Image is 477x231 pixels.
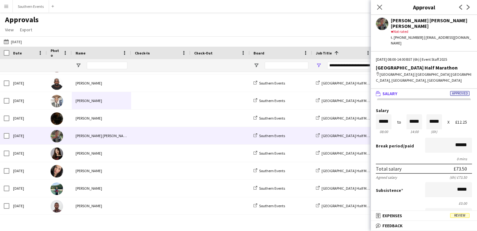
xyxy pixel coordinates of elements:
[376,65,472,70] div: [GEOGRAPHIC_DATA] Half Marathon
[259,186,285,191] span: Southern Events
[259,81,285,85] span: Southern Events
[322,186,380,191] span: [GEOGRAPHIC_DATA] Half Marathon
[376,166,401,172] div: Total salary
[253,98,285,103] a: Southern Events
[376,57,472,62] div: [DATE] 08:00-14:00 BST (6h) | Event Staff 2025
[382,223,403,228] span: Feedback
[371,3,477,11] h3: Approval
[72,74,131,92] div: [PERSON_NAME]
[253,168,285,173] a: Southern Events
[376,129,391,134] div: 08:00
[194,51,213,55] span: Check-Out
[376,72,472,83] div: [GEOGRAPHIC_DATA] | [GEOGRAPHIC_DATA] [GEOGRAPHIC_DATA], [GEOGRAPHIC_DATA], [GEOGRAPHIC_DATA]
[376,201,472,206] div: £0.00
[51,165,63,177] img: Alejandra Dimas
[51,130,63,142] img: Karla Penelope Lulu Lee
[316,151,380,156] a: [GEOGRAPHIC_DATA] Half Marathon
[76,63,81,68] button: Open Filter Menu
[9,162,47,179] div: [DATE]
[316,168,380,173] a: [GEOGRAPHIC_DATA] Half Marathon
[259,151,285,156] span: Southern Events
[259,98,285,103] span: Southern Events
[253,203,285,208] a: Southern Events
[253,51,264,55] span: Board
[253,151,285,156] a: Southern Events
[135,51,150,55] span: Check-In
[259,116,285,121] span: Southern Events
[391,18,472,29] div: [PERSON_NAME] [PERSON_NAME] [PERSON_NAME]
[450,91,470,96] span: Approved
[5,27,14,33] span: View
[17,26,35,34] a: Export
[391,35,472,46] div: t. [PHONE_NUMBER] | [EMAIL_ADDRESS][DOMAIN_NAME]
[253,63,259,68] button: Open Filter Menu
[51,95,63,107] img: Jamiu Musa
[72,197,131,214] div: [PERSON_NAME]
[72,127,131,144] div: [PERSON_NAME] [PERSON_NAME] [PERSON_NAME]
[259,203,285,208] span: Southern Events
[322,116,380,121] span: [GEOGRAPHIC_DATA] Half Marathon
[316,81,380,85] a: [GEOGRAPHIC_DATA] Half Marathon
[51,147,63,160] img: Eva Blackmore
[72,180,131,197] div: [PERSON_NAME]
[406,129,422,134] div: 14:00
[316,133,380,138] a: [GEOGRAPHIC_DATA] Half Marathon
[265,62,308,69] input: Board Filter Input
[2,38,23,45] button: [DATE]
[322,133,380,138] span: [GEOGRAPHIC_DATA] Half Marathon
[376,175,397,180] div: Agreed salary
[316,98,380,103] a: [GEOGRAPHIC_DATA] Half Marathon
[253,186,285,191] a: Southern Events
[9,197,47,214] div: [DATE]
[87,62,127,69] input: Name Filter Input
[316,203,380,208] a: [GEOGRAPHIC_DATA] Half Marathon
[322,98,380,103] span: [GEOGRAPHIC_DATA] Half Marathon
[382,91,397,96] span: Salary
[316,63,322,68] button: Open Filter Menu
[20,27,32,33] span: Export
[371,211,477,220] mat-expansion-panel-header: ExpensesReview
[426,129,442,134] div: 6h
[51,200,63,213] img: BISMARK OBENG
[72,162,131,179] div: [PERSON_NAME]
[376,108,472,113] label: Salary
[76,51,86,55] span: Name
[455,120,472,125] div: £12.25
[253,133,285,138] a: Southern Events
[316,51,332,55] span: Job Title
[382,213,402,218] span: Expenses
[72,110,131,127] div: [PERSON_NAME]
[371,89,477,98] mat-expansion-panel-header: SalaryApproved
[259,168,285,173] span: Southern Events
[447,120,450,125] div: X
[13,51,22,55] span: Date
[51,112,63,125] img: Jordan Osborne
[454,166,467,172] div: £73.50
[9,127,47,144] div: [DATE]
[9,74,47,92] div: [DATE]
[316,116,380,121] a: [GEOGRAPHIC_DATA] Half Marathon
[371,221,477,230] mat-expansion-panel-header: Feedback
[253,116,285,121] a: Southern Events
[9,92,47,109] div: [DATE]
[397,120,401,125] div: to
[51,182,63,195] img: Muhamad Aiman Faiz
[51,48,61,58] span: Photo
[9,145,47,162] div: [DATE]
[253,81,285,85] a: Southern Events
[72,92,131,109] div: [PERSON_NAME]
[322,151,380,156] span: [GEOGRAPHIC_DATA] Half Marathon
[376,143,403,149] span: Break period
[450,213,470,218] span: Review
[391,29,472,34] div: Not rated
[322,81,380,85] span: [GEOGRAPHIC_DATA] Half Marathon
[322,168,380,173] span: [GEOGRAPHIC_DATA] Half Marathon
[450,175,472,180] div: (6h) £73.50
[9,110,47,127] div: [DATE]
[9,180,47,197] div: [DATE]
[259,133,285,138] span: Southern Events
[376,143,414,149] label: /paid
[316,186,380,191] a: [GEOGRAPHIC_DATA] Half Marathon
[51,77,63,90] img: Mark Kipanda
[376,187,403,193] label: Subsistence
